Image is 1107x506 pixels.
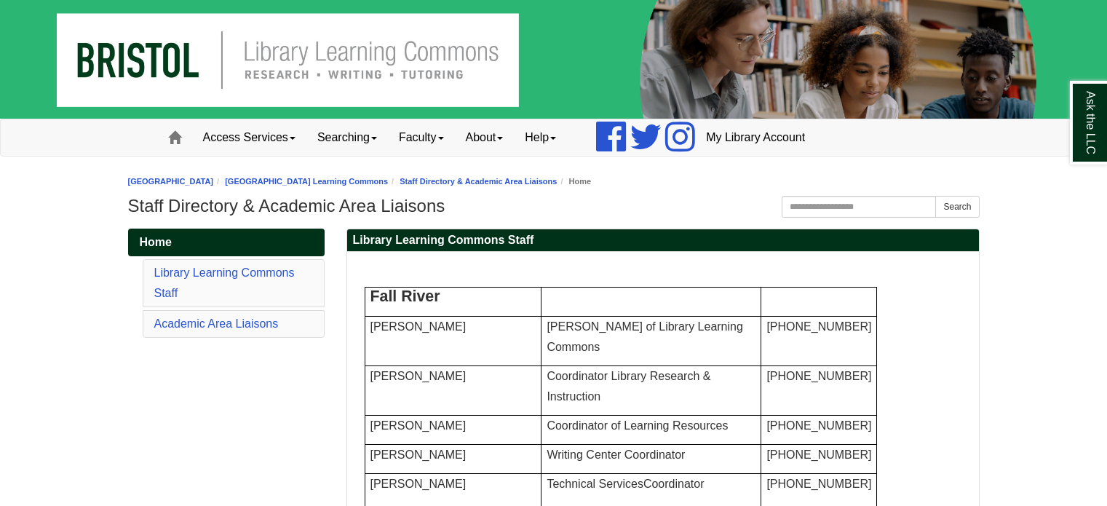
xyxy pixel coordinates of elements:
[370,419,467,432] span: [PERSON_NAME]
[547,478,704,490] span: Technical Services
[128,196,980,216] h1: Staff Directory & Academic Area Liaisons
[935,196,979,218] button: Search
[695,119,816,156] a: My Library Account
[547,320,742,353] span: [PERSON_NAME] of Library Learning Commons
[766,448,871,461] span: [PHONE_NUMBER]
[643,478,705,490] span: Coordinator
[370,288,440,305] span: Fall River
[455,119,515,156] a: About
[347,229,979,252] h2: Library Learning Commons Staff
[388,119,455,156] a: Faculty
[154,266,295,299] a: Library Learning Commons Staff
[766,478,871,490] span: [PHONE_NUMBER]
[766,419,871,432] span: [PHONE_NUMBER]
[547,370,710,403] span: Coordinator Library Research & Instruction
[154,317,279,330] a: Academic Area Liaisons
[766,370,871,382] span: [PHONE_NUMBER]
[766,320,871,333] span: [PHONE_NUMBER]
[370,478,467,490] span: [PERSON_NAME]
[370,370,467,382] span: [PERSON_NAME]
[225,177,388,186] a: [GEOGRAPHIC_DATA] Learning Commons
[557,175,591,189] li: Home
[547,448,685,461] span: Writing Center Coordinator
[306,119,388,156] a: Searching
[128,177,214,186] a: [GEOGRAPHIC_DATA]
[192,119,306,156] a: Access Services
[128,175,980,189] nav: breadcrumb
[514,119,567,156] a: Help
[370,448,467,461] span: [PERSON_NAME]
[128,229,325,256] a: Home
[400,177,557,186] a: Staff Directory & Academic Area Liaisons
[128,229,325,341] div: Guide Pages
[547,419,728,432] span: Coordinator of Learning Resources
[140,236,172,248] span: Home
[370,320,467,333] font: [PERSON_NAME]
